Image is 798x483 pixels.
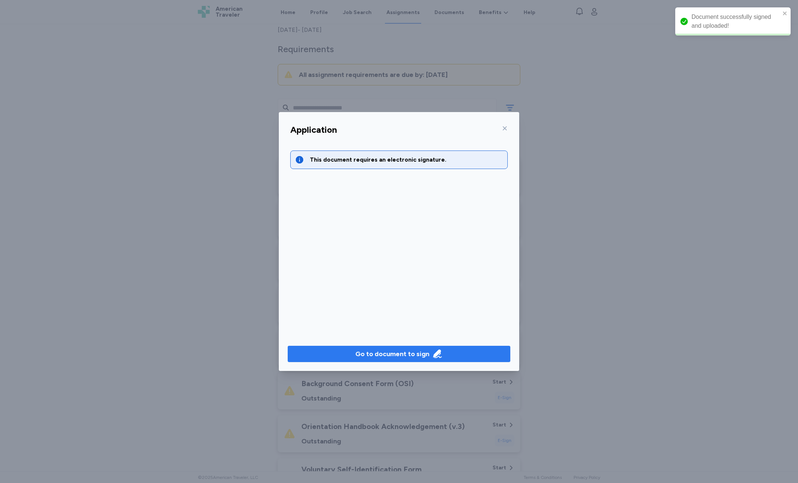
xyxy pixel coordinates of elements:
div: Application [290,124,337,136]
button: close [782,10,788,16]
div: Go to document to sign [355,349,429,359]
button: Go to document to sign [288,346,510,362]
div: This document requires an electronic signature. [310,155,503,164]
div: Document successfully signed and uploaded! [692,13,780,30]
